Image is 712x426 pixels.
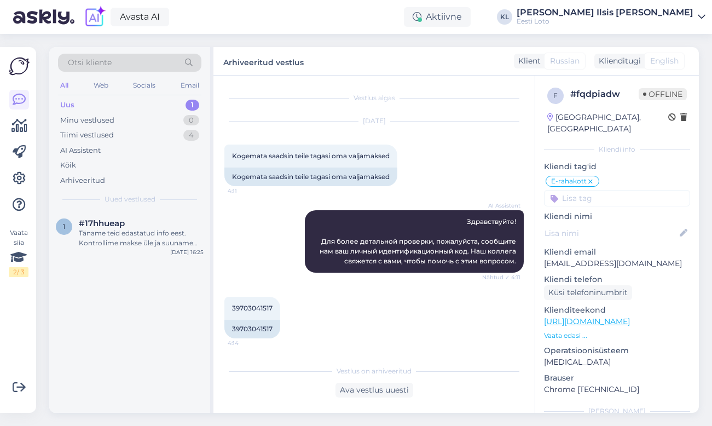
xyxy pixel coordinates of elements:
div: Web [91,78,111,93]
div: AI Assistent [60,145,101,156]
img: explore-ai [83,5,106,28]
div: Minu vestlused [60,115,114,126]
div: Eesti Loto [517,17,693,26]
div: Küsi telefoninumbrit [544,285,632,300]
span: Russian [550,55,580,67]
p: Vaata edasi ... [544,331,690,341]
a: Avasta AI [111,8,169,26]
div: Täname teid edastatud info eest. Kontrollime makse üle ja suuname selle Teie e-rahakotti esimesel... [79,228,204,248]
span: Nähtud ✓ 4:11 [479,273,520,281]
p: Chrome [TECHNICAL_ID] [544,384,690,395]
span: #17hhueap [79,218,125,228]
div: Kõik [60,160,76,171]
p: Brauser [544,372,690,384]
div: Vaata siia [9,228,28,277]
div: [DATE] [224,116,524,126]
p: [MEDICAL_DATA] [544,356,690,368]
div: [PERSON_NAME] Ilsis [PERSON_NAME] [517,8,693,17]
div: Arhiveeritud [60,175,105,186]
input: Lisa tag [544,190,690,206]
span: E-rahakott [551,178,587,185]
span: AI Assistent [479,202,520,210]
div: 39703041517 [224,320,280,338]
span: Otsi kliente [68,57,112,68]
span: Kogemata saadsin teile tagasi oma valjamaksed [232,152,390,160]
div: [GEOGRAPHIC_DATA], [GEOGRAPHIC_DATA] [547,112,668,135]
span: English [650,55,679,67]
p: [EMAIL_ADDRESS][DOMAIN_NAME] [544,258,690,269]
div: Uus [60,100,74,111]
img: Askly Logo [9,56,30,77]
span: Vestlus on arhiveeritud [337,366,412,376]
span: 39703041517 [232,304,273,312]
div: Kogemata saadsin teile tagasi oma valjamaksed [224,168,397,186]
a: [PERSON_NAME] Ilsis [PERSON_NAME]Eesti Loto [517,8,705,26]
span: Offline [639,88,687,100]
span: 4:14 [228,339,269,347]
div: KL [497,9,512,25]
div: Email [178,78,201,93]
p: Kliendi nimi [544,211,690,222]
div: All [58,78,71,93]
span: Uued vestlused [105,194,155,204]
p: Kliendi telefon [544,274,690,285]
div: [DATE] 16:25 [170,248,204,256]
span: f [553,91,558,100]
div: 4 [183,130,199,141]
div: Vestlus algas [224,93,524,103]
p: Klienditeekond [544,304,690,316]
div: Socials [131,78,158,93]
label: Arhiveeritud vestlus [223,54,304,68]
span: Здравствуйте! Для более детальной проверки, пожалуйста, сообщите нам ваш личный идентификационный... [320,217,518,265]
div: 0 [183,115,199,126]
div: 1 [186,100,199,111]
p: Operatsioonisüsteem [544,345,690,356]
div: 2 / 3 [9,267,28,277]
div: Tiimi vestlused [60,130,114,141]
p: Kliendi email [544,246,690,258]
div: [PERSON_NAME] [544,406,690,416]
div: Klient [514,55,541,67]
div: Kliendi info [544,145,690,154]
div: # fqdpiadw [570,88,639,101]
div: Ava vestlus uuesti [335,383,413,398]
p: Kliendi tag'id [544,161,690,172]
div: Aktiivne [404,7,471,27]
a: [URL][DOMAIN_NAME] [544,316,630,326]
input: Lisa nimi [545,227,678,239]
div: Klienditugi [594,55,641,67]
span: 1 [63,222,65,231]
span: 4:11 [228,187,269,195]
